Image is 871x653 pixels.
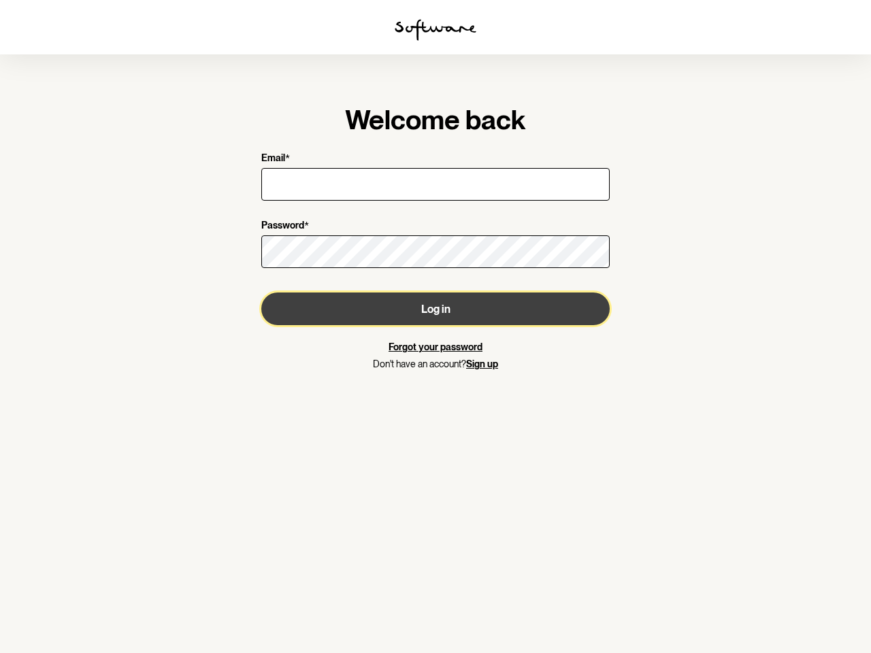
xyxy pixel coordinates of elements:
[466,358,498,369] a: Sign up
[261,292,610,325] button: Log in
[261,358,610,370] p: Don't have an account?
[389,341,482,352] a: Forgot your password
[261,220,304,233] p: Password
[395,19,476,41] img: software logo
[261,152,285,165] p: Email
[261,103,610,136] h1: Welcome back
